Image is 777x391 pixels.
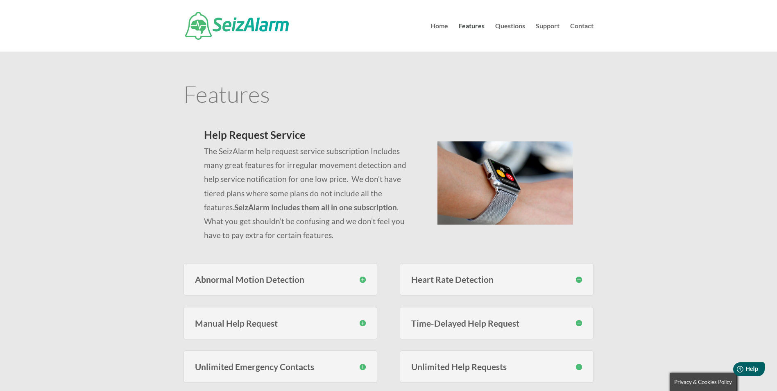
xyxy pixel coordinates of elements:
img: SeizAlarm [185,12,289,40]
a: Questions [495,23,525,52]
h3: Unlimited Emergency Contacts [195,362,366,371]
h1: Features [183,82,594,109]
iframe: Help widget launcher [704,359,768,382]
strong: SeizAlarm includes them all in one subscription [234,202,397,212]
a: Home [430,23,448,52]
a: Support [536,23,560,52]
h2: Help Request Service [204,130,417,144]
h3: Abnormal Motion Detection [195,275,366,284]
p: The SeizAlarm help request service subscription Includes many great features for irregular moveme... [204,144,417,242]
h3: Manual Help Request [195,319,366,327]
h3: Heart Rate Detection [411,275,582,284]
h3: Unlimited Help Requests [411,362,582,371]
h3: Time-Delayed Help Request [411,319,582,327]
a: Contact [570,23,594,52]
span: Privacy & Cookies Policy [674,379,732,385]
a: Features [459,23,485,52]
img: seizalarm-on-wrist [437,141,573,225]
